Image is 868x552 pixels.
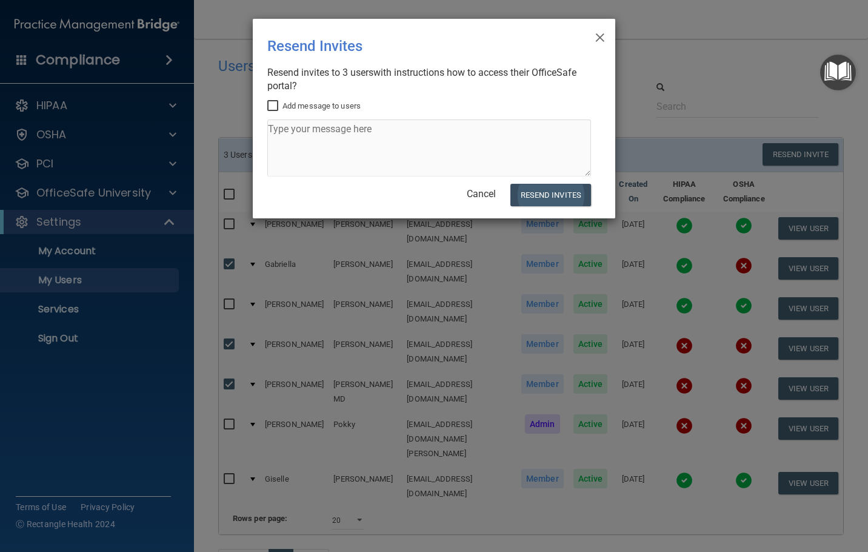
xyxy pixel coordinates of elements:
[267,99,361,113] label: Add message to users
[467,188,496,200] a: Cancel
[267,101,281,111] input: Add message to users
[267,29,551,64] div: Resend Invites
[595,24,606,48] span: ×
[820,55,856,90] button: Open Resource Center
[510,184,591,206] button: Resend Invites
[267,66,591,93] div: Resend invites to 3 user with instructions how to access their OfficeSafe portal?
[658,466,853,514] iframe: Drift Widget Chat Controller
[369,67,373,78] span: s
